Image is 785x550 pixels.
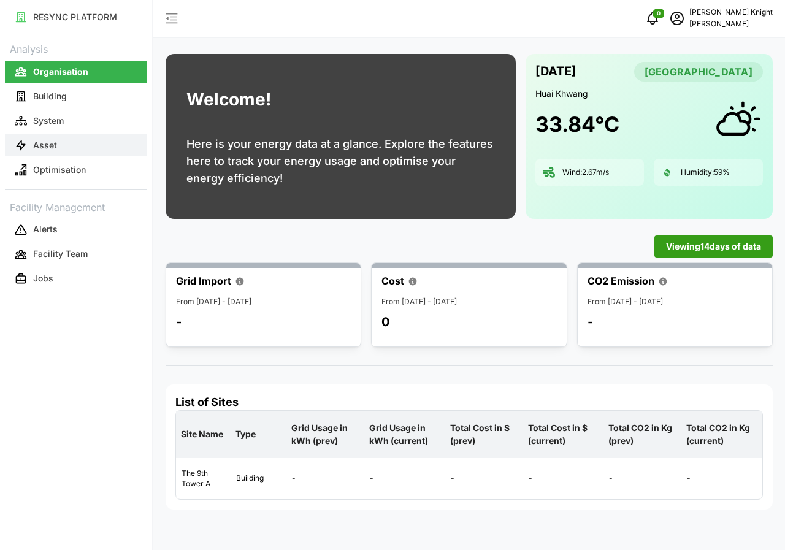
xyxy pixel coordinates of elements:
button: notifications [640,6,665,31]
div: - [287,464,364,494]
p: - [176,313,182,330]
span: Viewing 14 days of data [666,236,761,257]
a: System [5,109,147,133]
span: 0 [657,9,661,18]
button: System [5,110,147,132]
p: Here is your energy data at a glance. Explore the features here to track your energy usage and op... [186,136,495,187]
button: schedule [665,6,689,31]
button: Facility Team [5,243,147,265]
p: [DATE] [535,61,576,82]
p: [PERSON_NAME] Knight [689,7,773,18]
button: Asset [5,134,147,156]
p: Grid Import [176,273,231,289]
button: Alerts [5,219,147,241]
button: RESYNC PLATFORM [5,6,147,28]
div: - [524,464,603,494]
p: Total CO2 in Kg (current) [684,412,760,457]
h1: Welcome! [186,86,271,113]
p: [PERSON_NAME] [689,18,773,30]
p: Facility Team [33,248,88,260]
p: Total CO2 in Kg (prev) [606,412,679,457]
a: Alerts [5,218,147,242]
div: The 9th Tower A [177,459,230,499]
p: Cost [381,273,404,289]
span: [GEOGRAPHIC_DATA] [645,63,752,81]
p: Type [233,418,284,450]
p: CO2 Emission [588,273,654,289]
button: Jobs [5,268,147,290]
p: From [DATE] - [DATE] [176,296,351,308]
p: From [DATE] - [DATE] [381,296,556,308]
p: Organisation [33,66,88,78]
p: Total Cost in $ (current) [526,412,602,457]
p: Analysis [5,39,147,57]
p: Asset [33,139,57,151]
h4: List of Sites [175,394,763,410]
a: Building [5,84,147,109]
a: Asset [5,133,147,158]
p: Grid Usage in kWh (prev) [289,412,362,457]
p: Huai Khwang [535,88,763,100]
p: Total Cost in $ (prev) [448,412,521,457]
p: Building [33,90,67,102]
p: Alerts [33,223,58,235]
button: Viewing14days of data [654,235,773,258]
div: Building [231,464,286,494]
div: - [604,464,681,494]
button: Building [5,85,147,107]
p: Facility Management [5,197,147,215]
a: Optimisation [5,158,147,182]
p: Site Name [178,418,228,450]
p: From [DATE] - [DATE] [588,296,762,308]
p: Optimisation [33,164,86,176]
p: System [33,115,64,127]
a: Organisation [5,59,147,84]
button: Optimisation [5,159,147,181]
p: Wind: 2.67 m/s [562,167,609,178]
div: - [446,464,523,494]
p: 0 [381,313,389,330]
h1: 33.84 °C [535,111,619,138]
p: Grid Usage in kWh (current) [367,412,443,457]
div: - [682,464,762,494]
a: Jobs [5,267,147,291]
a: RESYNC PLATFORM [5,5,147,29]
div: - [365,464,445,494]
p: RESYNC PLATFORM [33,11,117,23]
p: Humidity: 59 % [681,167,730,178]
p: Jobs [33,272,53,285]
p: - [588,313,593,330]
a: Facility Team [5,242,147,267]
button: Organisation [5,61,147,83]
